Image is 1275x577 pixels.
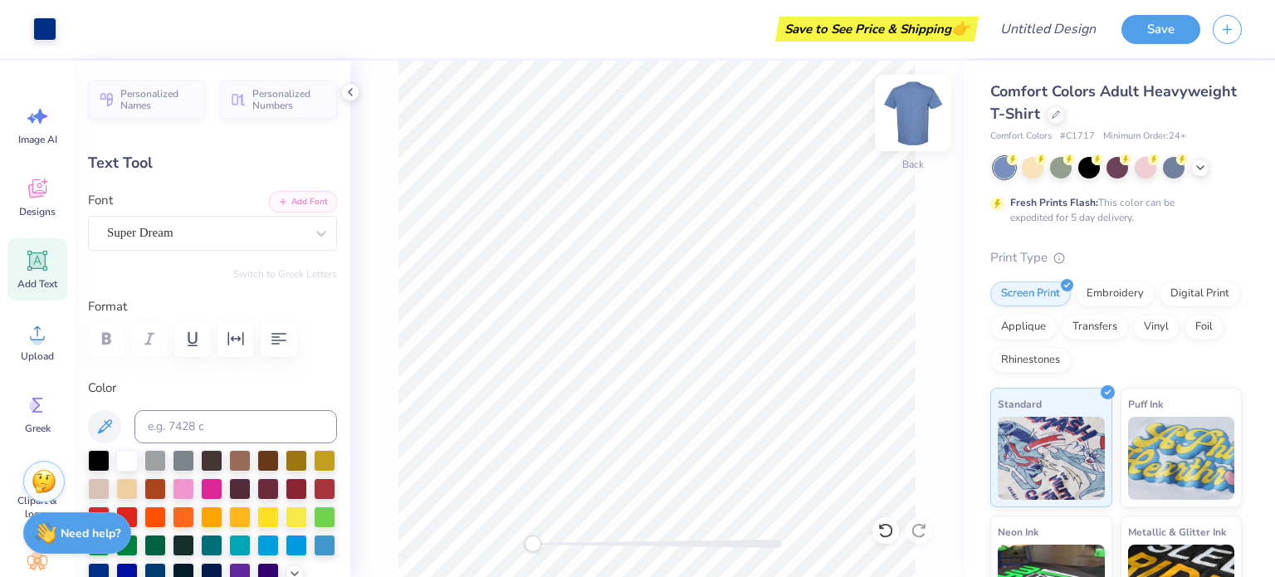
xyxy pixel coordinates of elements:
[1128,395,1163,413] span: Puff Ink
[88,81,205,119] button: Personalized Names
[990,248,1242,267] div: Print Type
[233,267,337,281] button: Switch to Greek Letters
[998,395,1042,413] span: Standard
[1010,195,1214,225] div: This color can be expedited for 5 day delivery.
[998,523,1038,540] span: Neon Ink
[1103,130,1186,144] span: Minimum Order: 24 +
[134,410,337,443] input: e.g. 7428 c
[18,133,57,146] span: Image AI
[951,18,970,38] span: 👉
[1010,196,1098,209] strong: Fresh Prints Flash:
[88,191,113,210] label: Font
[1133,315,1180,340] div: Vinyl
[1128,523,1226,540] span: Metallic & Glitter Ink
[1060,130,1095,144] span: # C1717
[1185,315,1224,340] div: Foil
[21,350,54,363] span: Upload
[987,12,1109,46] input: Untitled Design
[1121,15,1200,44] button: Save
[525,535,541,552] div: Accessibility label
[1076,281,1155,306] div: Embroidery
[880,80,946,146] img: Back
[220,81,337,119] button: Personalized Numbers
[998,417,1105,500] img: Standard
[10,494,65,521] span: Clipart & logos
[17,277,57,291] span: Add Text
[902,157,924,172] div: Back
[1128,417,1235,500] img: Puff Ink
[252,88,327,111] span: Personalized Numbers
[25,422,51,435] span: Greek
[1160,281,1240,306] div: Digital Print
[19,205,56,218] span: Designs
[269,191,337,213] button: Add Font
[88,297,337,316] label: Format
[990,130,1052,144] span: Comfort Colors
[61,526,120,541] strong: Need help?
[990,81,1237,124] span: Comfort Colors Adult Heavyweight T-Shirt
[88,152,337,174] div: Text Tool
[1062,315,1128,340] div: Transfers
[990,315,1057,340] div: Applique
[779,17,975,42] div: Save to See Price & Shipping
[88,379,337,398] label: Color
[120,88,195,111] span: Personalized Names
[990,348,1071,373] div: Rhinestones
[990,281,1071,306] div: Screen Print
